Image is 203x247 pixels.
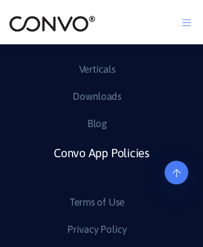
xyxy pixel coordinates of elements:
[79,60,116,79] a: Verticals
[67,220,127,239] a: Privacy Policy
[9,15,96,33] img: logo_2.png
[87,115,107,134] a: Blog
[73,87,122,106] a: Downloads
[70,193,125,212] a: Terms of Use
[54,142,149,193] a: Convo App Policies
